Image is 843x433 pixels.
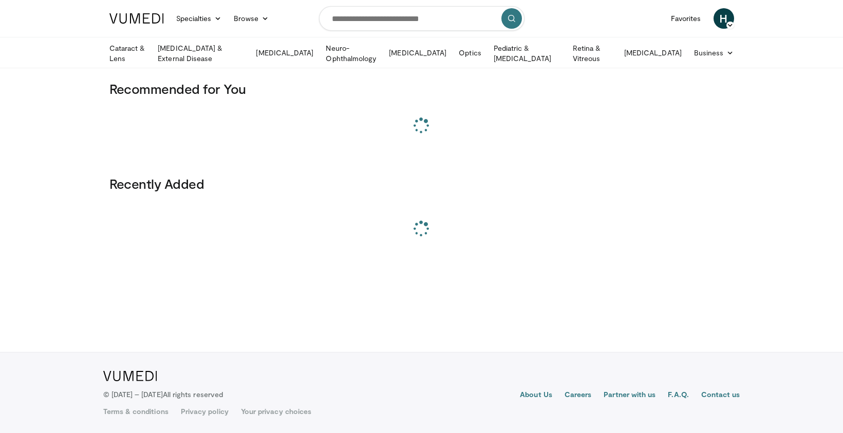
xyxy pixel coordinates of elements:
[453,43,487,63] a: Optics
[163,390,223,399] span: All rights reserved
[103,371,157,381] img: VuMedi Logo
[488,43,567,64] a: Pediatric & [MEDICAL_DATA]
[665,8,707,29] a: Favorites
[181,406,229,417] a: Privacy policy
[319,6,524,31] input: Search topics, interventions
[567,43,618,64] a: Retina & Vitreous
[688,43,740,63] a: Business
[103,406,168,417] a: Terms & conditions
[618,43,688,63] a: [MEDICAL_DATA]
[109,81,734,97] h3: Recommended for You
[103,43,152,64] a: Cataract & Lens
[604,389,655,402] a: Partner with us
[228,8,275,29] a: Browse
[701,389,740,402] a: Contact us
[320,43,383,64] a: Neuro-Ophthalmology
[170,8,228,29] a: Specialties
[565,389,592,402] a: Careers
[103,389,223,400] p: © [DATE] – [DATE]
[520,389,552,402] a: About Us
[241,406,311,417] a: Your privacy choices
[250,43,320,63] a: [MEDICAL_DATA]
[383,43,453,63] a: [MEDICAL_DATA]
[152,43,250,64] a: [MEDICAL_DATA] & External Disease
[109,175,734,192] h3: Recently Added
[109,13,164,24] img: VuMedi Logo
[668,389,688,402] a: F.A.Q.
[714,8,734,29] a: H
